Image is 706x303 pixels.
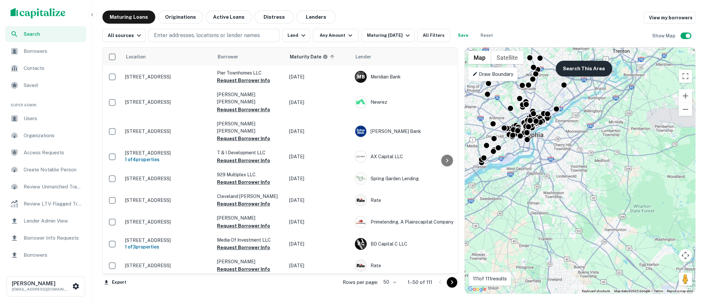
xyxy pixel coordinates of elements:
a: Saved [5,77,86,93]
p: [DATE] [289,153,348,160]
h6: Show Map [652,32,676,39]
button: [PERSON_NAME][EMAIL_ADDRESS][DOMAIN_NAME] [7,276,85,296]
a: Review LTV Flagged Transactions [5,196,86,212]
p: M B [357,74,365,80]
button: Lenders [296,11,336,24]
a: Users [5,111,86,126]
span: Borrowers [24,47,82,55]
button: Zoom out [679,103,692,116]
div: All sources [108,32,143,39]
p: [PERSON_NAME] [217,214,283,222]
img: picture [355,173,366,184]
p: Media Of Investment LLC [217,236,283,244]
iframe: Chat Widget [673,250,706,282]
span: Access Requests [24,149,82,157]
a: Organizations [5,128,86,143]
button: Request Borrower Info [217,200,270,208]
p: [STREET_ADDRESS] [125,99,210,105]
button: Show satellite imagery [491,51,524,64]
p: [STREET_ADDRESS] [125,237,210,243]
p: [EMAIL_ADDRESS][DOMAIN_NAME] [12,286,71,292]
a: Borrower Info Requests [5,230,86,246]
a: Terms (opens in new tab) [654,289,663,293]
div: BD Capital C LLC [355,238,453,250]
span: Borrowers [24,251,82,259]
p: [STREET_ADDRESS] [125,128,210,134]
button: Show street map [468,51,491,64]
button: Land [282,29,310,42]
span: Users [24,115,82,122]
span: Review LTV Flagged Transactions [24,200,82,208]
p: Draw Boundary [472,70,513,78]
img: picture [355,126,366,137]
p: [STREET_ADDRESS] [125,176,210,182]
div: 0 0 [465,48,695,293]
a: Open this area in Google Maps (opens a new window) [466,285,488,293]
button: Search This Area [556,61,612,76]
a: Email Testing [5,264,86,280]
p: [PERSON_NAME] [PERSON_NAME] [217,120,283,135]
button: Request Borrower Info [217,244,270,251]
p: [STREET_ADDRESS] [125,150,210,156]
div: 50 [381,277,397,287]
button: Go to next page [447,277,457,288]
p: Rows per page: [343,278,378,286]
a: Create Notable Person [5,162,86,178]
img: capitalize-logo.png [11,8,66,18]
p: 929 Multiplex LLC [217,171,283,178]
button: Enter addresses, locations or lender names [148,29,280,42]
img: picture [355,195,366,206]
a: Search [5,26,86,42]
li: Super Admin [5,95,86,111]
p: 1–50 of 111 [408,278,432,286]
span: Maturity dates displayed may be estimated. Please contact the lender for the most accurate maturi... [290,53,336,60]
div: Maturing [DATE] [367,32,411,39]
p: Pier Townhomes LLC [217,69,283,76]
img: picture [355,97,366,108]
p: [DATE] [289,73,348,80]
h6: 1 of 3 properties [125,243,210,250]
th: Lender [352,48,457,66]
p: [DATE] [289,99,348,106]
a: Access Requests [5,145,86,161]
button: Request Borrower Info [217,178,270,186]
img: picture [355,151,366,162]
span: Review Unmatched Transactions [24,183,82,191]
div: AX Capital LLC [355,151,453,162]
span: Create Notable Person [24,166,82,174]
button: Export [102,277,128,287]
span: Lender [355,53,371,61]
p: Cleveland [PERSON_NAME] [217,193,283,200]
span: Map data ©2025 Google [614,289,650,293]
p: [STREET_ADDRESS] [125,219,210,225]
button: All sources [102,29,146,42]
span: Search [24,31,82,38]
a: Contacts [5,60,86,76]
button: Reset [476,29,497,42]
a: Borrowers [5,43,86,59]
p: [DATE] [289,240,348,248]
img: picture [355,260,366,271]
button: Save your search to get updates of matches that match your search criteria. [453,29,474,42]
div: [PERSON_NAME] Bank [355,125,453,137]
div: Meridian Bank [355,71,453,83]
button: Maturing [DATE] [361,29,414,42]
button: Zoom in [679,89,692,102]
p: [DATE] [289,128,348,135]
button: Maturing Loans [102,11,155,24]
span: Organizations [24,132,82,140]
button: Active Loans [206,11,252,24]
div: Rate [355,194,453,206]
a: Report a map error [667,289,693,293]
th: Location [122,48,214,66]
h6: [PERSON_NAME] [12,281,71,286]
div: Borrowers [5,247,86,263]
button: Any Amount [313,29,359,42]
